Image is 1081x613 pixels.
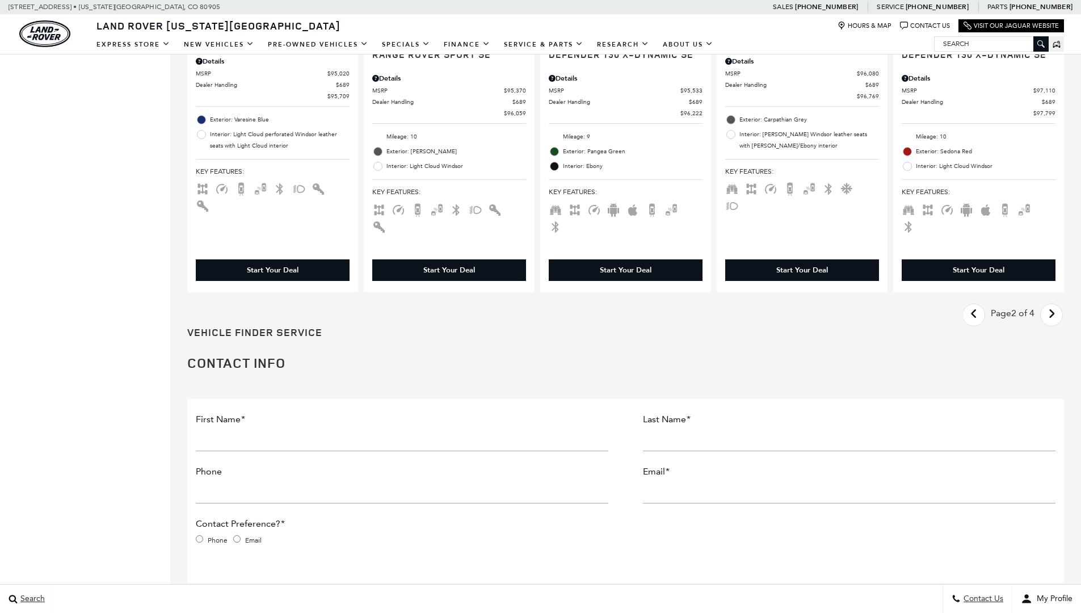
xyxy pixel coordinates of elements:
[979,205,992,213] span: Apple Car-Play
[90,19,347,32] a: Land Rover [US_STATE][GEOGRAPHIC_DATA]
[776,265,828,275] div: Start Your Deal
[626,205,640,213] span: Apple Car-Play
[372,86,504,95] span: MSRP
[372,98,512,106] span: Dealer Handling
[504,86,526,95] span: $95,370
[196,465,222,478] label: Phone
[607,205,620,213] span: Android Auto
[773,3,793,11] span: Sales
[18,594,45,604] span: Search
[196,69,327,78] span: MSRP
[987,3,1008,11] span: Parts
[19,20,70,47] a: land-rover
[423,265,475,275] div: Start Your Deal
[725,81,879,89] a: Dealer Handling $689
[512,98,526,106] span: $689
[877,3,903,11] span: Service
[725,69,857,78] span: MSRP
[590,35,656,54] a: Research
[725,184,739,192] span: Third Row Seats
[234,184,248,192] span: Backup Camera
[372,86,526,95] a: MSRP $95,370
[386,146,526,157] span: Exterior: [PERSON_NAME]
[906,2,969,11] a: [PHONE_NUMBER]
[196,69,350,78] a: MSRP $95,020
[210,114,350,125] span: Exterior: Varesine Blue
[725,56,879,66] div: Pricing Details - Defender 130 400PS X-Dynamic SE
[196,518,285,530] label: Contact Preference?
[921,205,935,213] span: AWD
[254,184,267,192] span: Blind Spot Monitor
[187,326,1064,339] h3: Vehicle Finder Service
[725,165,879,178] span: Key Features :
[196,184,209,192] span: AWD
[336,81,350,89] span: $689
[645,205,659,213] span: Backup Camera
[488,205,502,213] span: Interior Accents
[549,259,703,281] div: Start Your Deal
[902,73,1055,83] div: Pricing Details - Defender 130 X-Dynamic SE
[916,161,1055,172] span: Interior: Light Cloud Windsor
[19,20,70,47] img: Land Rover
[196,201,209,209] span: Keyless Entry
[437,35,497,54] a: Finance
[1032,594,1072,604] span: My Profile
[430,205,444,213] span: Blind Spot Monitor
[196,81,350,89] a: Dealer Handling $689
[372,98,526,106] a: Dealer Handling $689
[449,205,463,213] span: Bluetooth
[1033,109,1055,117] span: $97,799
[549,98,689,106] span: Dealer Handling
[725,259,879,281] div: Start Your Deal
[372,129,526,144] li: Mileage: 10
[196,259,350,281] div: Start Your Deal
[549,86,680,95] span: MSRP
[900,22,950,30] a: Contact Us
[902,259,1055,281] div: Start Your Deal
[985,304,1040,326] div: Page 2 of 4
[960,205,973,213] span: Android Auto
[292,184,306,192] span: Fog Lights
[802,184,816,192] span: Blind Spot Monitor
[902,11,1055,60] a: Available at RetailerNew 2025Defender 130 X-Dynamic SE
[902,98,1055,106] a: Dealer Handling $689
[187,355,1064,370] h2: Contact Info
[680,86,703,95] span: $95,533
[549,86,703,95] a: MSRP $95,533
[689,98,703,106] span: $689
[497,35,590,54] a: Service & Parts
[725,81,865,89] span: Dealer Handling
[549,109,703,117] a: $96,222
[1042,98,1055,106] span: $689
[327,69,350,78] span: $95,020
[90,35,177,54] a: EXPRESS STORE
[563,146,703,157] span: Exterior: Pangea Green
[841,184,855,192] span: Cooled Seats
[902,109,1055,117] a: $97,799
[196,413,245,426] label: First Name
[725,92,879,100] a: $96,769
[902,186,1055,198] span: Key Features :
[822,184,835,192] span: Bluetooth
[411,205,424,213] span: Backup Camera
[902,98,1042,106] span: Dealer Handling
[643,465,670,478] label: Email
[375,35,437,54] a: Specials
[549,186,703,198] span: Key Features :
[372,205,386,213] span: AWD
[247,265,298,275] div: Start Your Deal
[600,265,651,275] div: Start Your Deal
[643,413,691,426] label: Last Name
[504,109,526,117] span: $96,059
[725,69,879,78] a: MSRP $96,080
[902,205,915,213] span: Third Row Seats
[857,69,879,78] span: $96,080
[386,161,526,172] span: Interior: Light Cloud Windsor
[838,22,891,30] a: Hours & Map
[372,73,526,83] div: Pricing Details - Range Rover Sport SE
[549,129,703,144] li: Mileage: 9
[563,161,703,172] span: Interior: Ebony
[1040,305,1064,325] a: next page
[1012,585,1081,613] button: Open user profile menu
[902,86,1033,95] span: MSRP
